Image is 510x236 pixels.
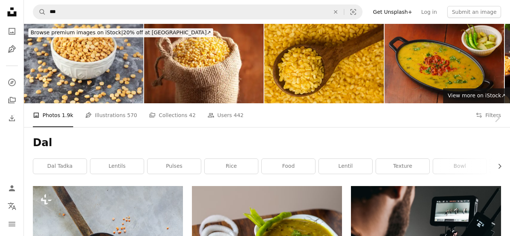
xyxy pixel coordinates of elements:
[447,6,501,18] button: Submit an image
[208,103,243,127] a: Users 442
[90,159,144,174] a: lentils
[264,24,384,103] img: Mung Dal Namkeen
[205,159,258,174] a: rice
[4,217,19,232] button: Menu
[433,159,486,174] a: bowl
[344,5,362,19] button: Visual search
[33,4,363,19] form: Find visuals sitewide
[4,42,19,57] a: Illustrations
[149,103,196,127] a: Collections 42
[476,103,501,127] button: Filters
[33,136,501,150] h1: Dal
[484,82,510,154] a: Next
[33,159,87,174] a: dal tadka
[327,5,344,19] button: Clear
[33,5,46,19] button: Search Unsplash
[262,159,315,174] a: food
[234,111,244,119] span: 442
[189,111,196,119] span: 42
[376,159,429,174] a: texture
[31,29,123,35] span: Browse premium images on iStock |
[493,159,501,174] button: scroll list to the right
[147,159,201,174] a: pulses
[4,199,19,214] button: Language
[4,24,19,39] a: Photos
[144,24,264,103] img: Close-up of Organic yellow Gram (Vigna radiata) split yellow moong dal in a standing jute bag ove...
[24,24,218,42] a: Browse premium images on iStock|20% off at [GEOGRAPHIC_DATA]↗
[24,24,143,103] img: Image of dried yellow split pea, chickpea, chana dal lentils in white ceramic bowl, surrounded by...
[417,6,441,18] a: Log in
[4,75,19,90] a: Explore
[385,24,504,103] img: Indian popular food Dal fry or traditional Dal Tadka Curry
[31,29,211,35] span: 20% off at [GEOGRAPHIC_DATA] ↗
[4,181,19,196] a: Log in / Sign up
[127,111,137,119] span: 570
[443,88,510,103] a: View more on iStock↗
[319,159,372,174] a: lentil
[448,92,506,98] span: View more on iStock ↗
[85,103,137,127] a: Illustrations 570
[368,6,417,18] a: Get Unsplash+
